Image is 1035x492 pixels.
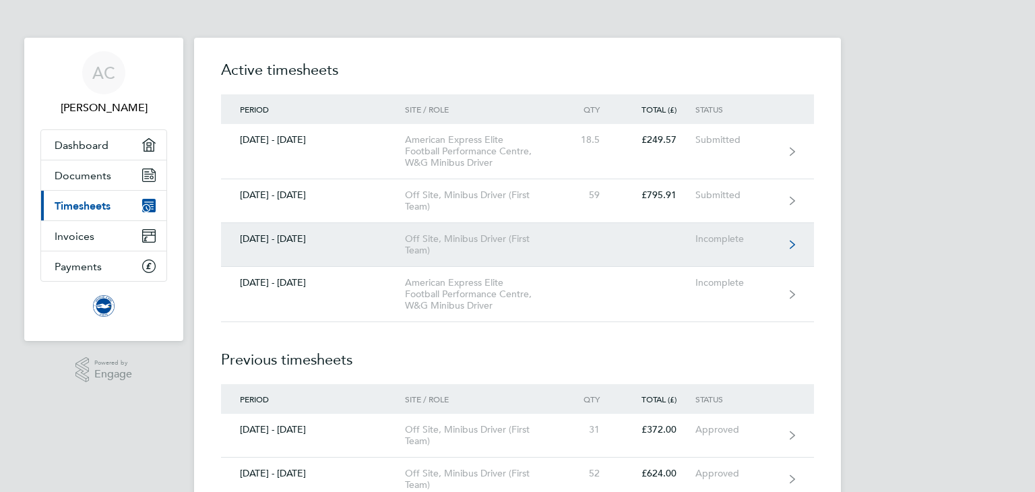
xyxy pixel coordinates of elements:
[619,189,695,201] div: £795.91
[221,134,405,146] div: [DATE] - [DATE]
[240,394,269,404] span: Period
[695,468,778,479] div: Approved
[559,424,619,435] div: 31
[619,424,695,435] div: £372.00
[221,124,814,179] a: [DATE] - [DATE]American Express Elite Football Performance Centre, W&G Minibus Driver18.5£249.57S...
[695,277,778,288] div: Incomplete
[221,277,405,288] div: [DATE] - [DATE]
[221,189,405,201] div: [DATE] - [DATE]
[41,221,166,251] a: Invoices
[40,51,167,116] a: AC[PERSON_NAME]
[55,230,94,243] span: Invoices
[619,468,695,479] div: £624.00
[221,414,814,458] a: [DATE] - [DATE]Off Site, Minibus Driver (First Team)31£372.00Approved
[221,267,814,322] a: [DATE] - [DATE]American Express Elite Football Performance Centre, W&G Minibus DriverIncomplete
[221,233,405,245] div: [DATE] - [DATE]
[559,468,619,479] div: 52
[619,104,695,114] div: Total (£)
[695,104,778,114] div: Status
[221,59,814,94] h2: Active timesheets
[221,322,814,384] h2: Previous timesheets
[55,260,102,273] span: Payments
[559,394,619,404] div: Qty
[405,277,559,311] div: American Express Elite Football Performance Centre, W&G Minibus Driver
[55,169,111,182] span: Documents
[695,424,778,435] div: Approved
[221,223,814,267] a: [DATE] - [DATE]Off Site, Minibus Driver (First Team)Incomplete
[221,468,405,479] div: [DATE] - [DATE]
[41,191,166,220] a: Timesheets
[55,199,111,212] span: Timesheets
[221,179,814,223] a: [DATE] - [DATE]Off Site, Minibus Driver (First Team)59£795.91Submitted
[695,134,778,146] div: Submitted
[94,357,132,369] span: Powered by
[405,233,559,256] div: Off Site, Minibus Driver (First Team)
[41,160,166,190] a: Documents
[405,134,559,168] div: American Express Elite Football Performance Centre, W&G Minibus Driver
[619,134,695,146] div: £249.57
[94,369,132,380] span: Engage
[405,424,559,447] div: Off Site, Minibus Driver (First Team)
[221,424,405,435] div: [DATE] - [DATE]
[405,189,559,212] div: Off Site, Minibus Driver (First Team)
[695,394,778,404] div: Status
[93,295,115,317] img: brightonandhovealbion-logo-retina.png
[559,104,619,114] div: Qty
[55,139,108,152] span: Dashboard
[41,130,166,160] a: Dashboard
[405,394,559,404] div: Site / Role
[41,251,166,281] a: Payments
[619,394,695,404] div: Total (£)
[75,357,133,383] a: Powered byEngage
[405,468,559,491] div: Off Site, Minibus Driver (First Team)
[405,104,559,114] div: Site / Role
[559,189,619,201] div: 59
[40,100,167,116] span: Andrew Cashman
[24,38,183,341] nav: Main navigation
[92,64,115,82] span: AC
[695,189,778,201] div: Submitted
[240,104,269,115] span: Period
[40,295,167,317] a: Go to home page
[695,233,778,245] div: Incomplete
[559,134,619,146] div: 18.5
